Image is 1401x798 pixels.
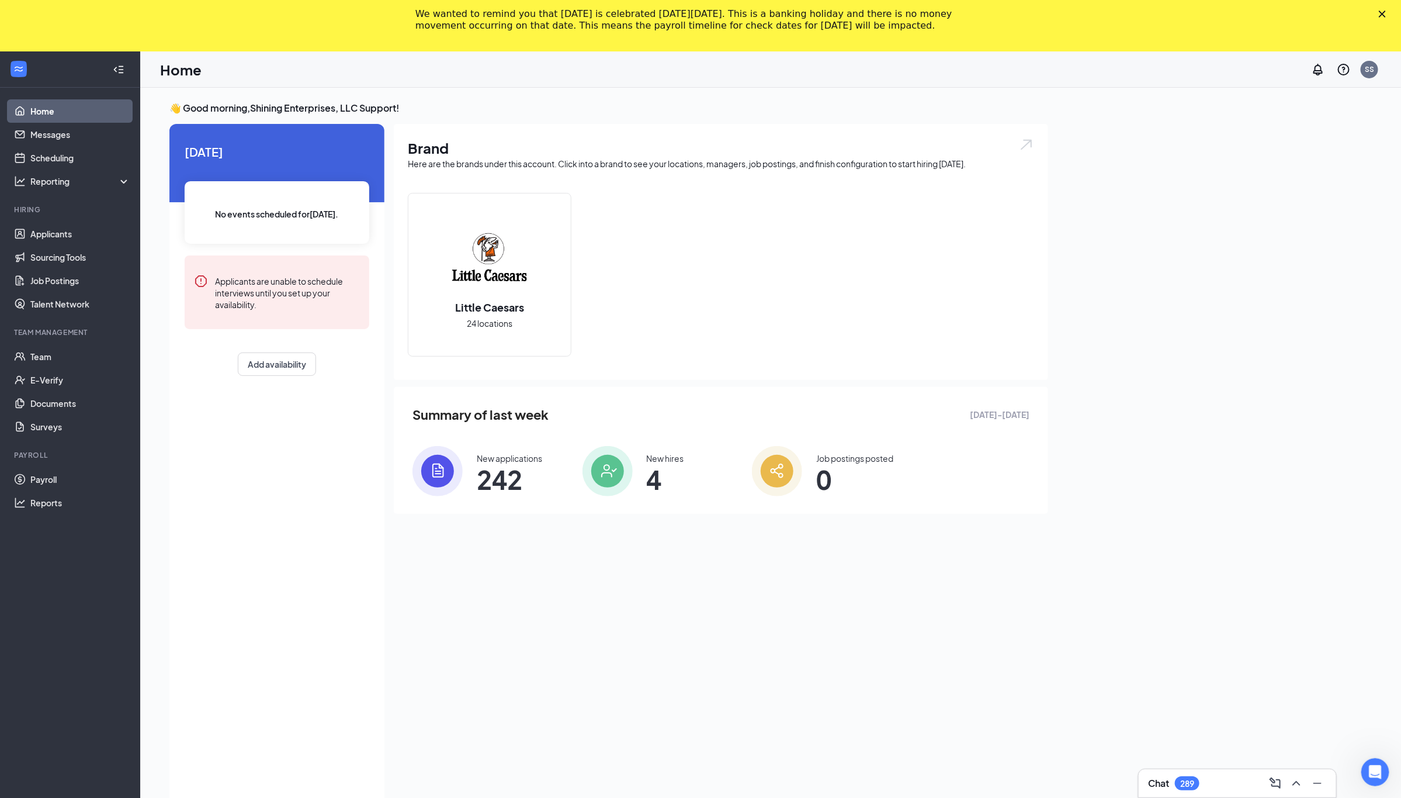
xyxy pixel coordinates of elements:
[14,450,128,460] div: Payroll
[1310,776,1324,790] svg: Minimize
[1308,774,1327,793] button: Minimize
[1266,774,1285,793] button: ComposeMessage
[160,60,202,80] h1: Home
[467,317,512,330] span: 24 locations
[647,469,684,490] span: 4
[13,63,25,75] svg: WorkstreamLogo
[452,220,527,295] img: Little Caesars
[113,64,124,75] svg: Collapse
[477,452,542,464] div: New applications
[1019,138,1034,151] img: open.6027fd2a22e1237b5b06.svg
[185,143,369,161] span: [DATE]
[30,468,130,491] a: Payroll
[1379,11,1390,18] div: Close
[30,246,130,269] a: Sourcing Tools
[415,8,967,32] div: We wanted to remind you that [DATE] is celebrated [DATE][DATE]. This is a banking holiday and the...
[1268,776,1282,790] svg: ComposeMessage
[30,146,130,170] a: Scheduling
[408,158,1034,170] div: Here are the brands under this account. Click into a brand to see your locations, managers, job p...
[194,274,208,288] svg: Error
[215,274,360,310] div: Applicants are unable to schedule interviews until you set up your availability.
[30,99,130,123] a: Home
[30,292,130,316] a: Talent Network
[1289,776,1303,790] svg: ChevronUp
[14,205,128,215] div: Hiring
[216,208,339,220] span: No events scheduled for [DATE] .
[30,392,130,415] a: Documents
[169,102,1048,115] h3: 👋 Good morning, Shining Enterprises, LLC Support !
[30,345,130,368] a: Team
[14,327,128,337] div: Team Management
[970,408,1029,421] span: [DATE] - [DATE]
[1361,758,1389,786] iframe: Intercom live chat
[582,446,633,496] img: icon
[30,269,130,292] a: Job Postings
[1148,777,1169,790] h3: Chat
[816,469,893,490] span: 0
[412,405,549,425] span: Summary of last week
[1337,63,1351,77] svg: QuestionInfo
[647,452,684,464] div: New hires
[30,491,130,514] a: Reports
[816,452,893,464] div: Job postings posted
[1311,63,1325,77] svg: Notifications
[412,446,463,496] img: icon
[30,222,130,246] a: Applicants
[1365,64,1374,74] div: SS
[30,415,130,438] a: Surveys
[238,353,316,376] button: Add availability
[14,175,26,187] svg: Analysis
[30,175,131,187] div: Reporting
[1180,779,1194,789] div: 289
[443,300,536,315] h2: Little Caesars
[30,368,130,392] a: E-Verify
[1287,774,1306,793] button: ChevronUp
[477,469,542,490] span: 242
[752,446,802,496] img: icon
[30,123,130,146] a: Messages
[408,138,1034,158] h1: Brand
